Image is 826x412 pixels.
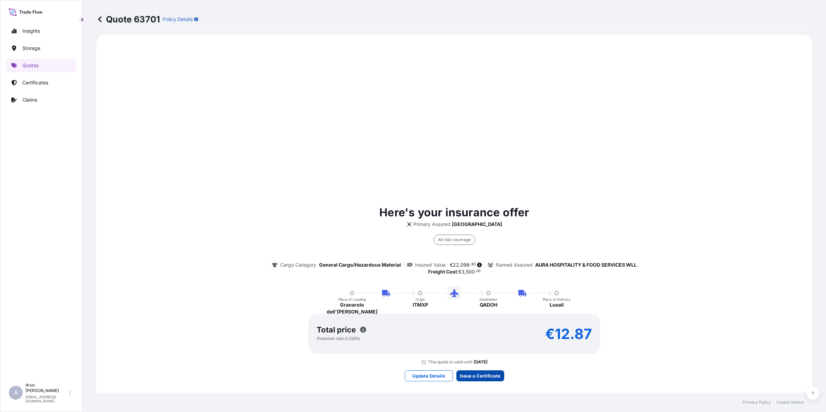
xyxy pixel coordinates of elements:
[22,28,40,34] p: Insights
[22,45,40,52] p: Storage
[280,261,316,268] p: Cargo Category
[317,326,356,333] p: Total price
[14,389,18,396] span: A
[480,301,497,308] p: QADOH
[434,235,475,245] div: All risk coverage
[428,269,457,275] b: Freight Cost
[450,262,453,267] span: €
[543,297,571,301] p: Place of Delivery
[405,370,453,381] button: Update Details
[6,24,77,38] a: Insights
[163,16,193,23] p: Policy Details
[428,268,481,275] p: :
[550,301,564,308] p: Lusail
[453,262,459,267] span: 22
[476,270,480,272] span: 00
[25,395,68,403] p: [EMAIL_ADDRESS][DOMAIN_NAME]
[428,359,472,365] p: This quote is valid until
[472,263,476,266] span: 80
[413,221,451,228] p: Primary Assured
[462,269,465,274] span: 3
[317,336,360,341] p: Premium rate 0.026 %
[6,76,77,90] a: Certificates
[460,372,500,379] p: Issue a Certificate
[6,41,77,55] a: Storage
[22,62,39,69] p: Quotes
[379,204,529,221] p: Here's your insurance offer
[460,262,470,267] span: 096
[459,262,460,267] span: ,
[456,370,504,381] button: Issue a Certificate
[475,270,476,272] span: .
[466,269,475,274] span: 500
[496,261,532,268] p: Named Assured
[6,93,77,107] a: Claims
[545,328,592,339] p: €12.87
[470,263,471,266] span: .
[474,359,488,365] p: [DATE]
[415,297,425,301] p: Origin
[319,261,401,268] p: General Cargo/Hazardous Material
[338,297,366,301] p: Place of Loading
[465,269,466,274] span: ,
[743,400,771,405] a: Privacy Policy
[25,382,68,393] p: Arun [PERSON_NAME]
[415,261,446,268] p: Insured Value
[535,261,637,268] p: AURA HOSPITALITY & FOOD SERVICES WLL
[452,221,502,228] p: [GEOGRAPHIC_DATA]
[22,96,37,103] p: Claims
[6,59,77,72] a: Quotes
[96,14,160,25] p: Quote 63701
[776,400,804,405] a: Cookie Notice
[479,297,497,301] p: Destination
[412,372,445,379] p: Update Details
[320,301,384,315] p: Granarolo dell'[PERSON_NAME]
[458,269,462,274] span: €
[22,79,48,86] p: Certificates
[413,301,428,308] p: ITMXP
